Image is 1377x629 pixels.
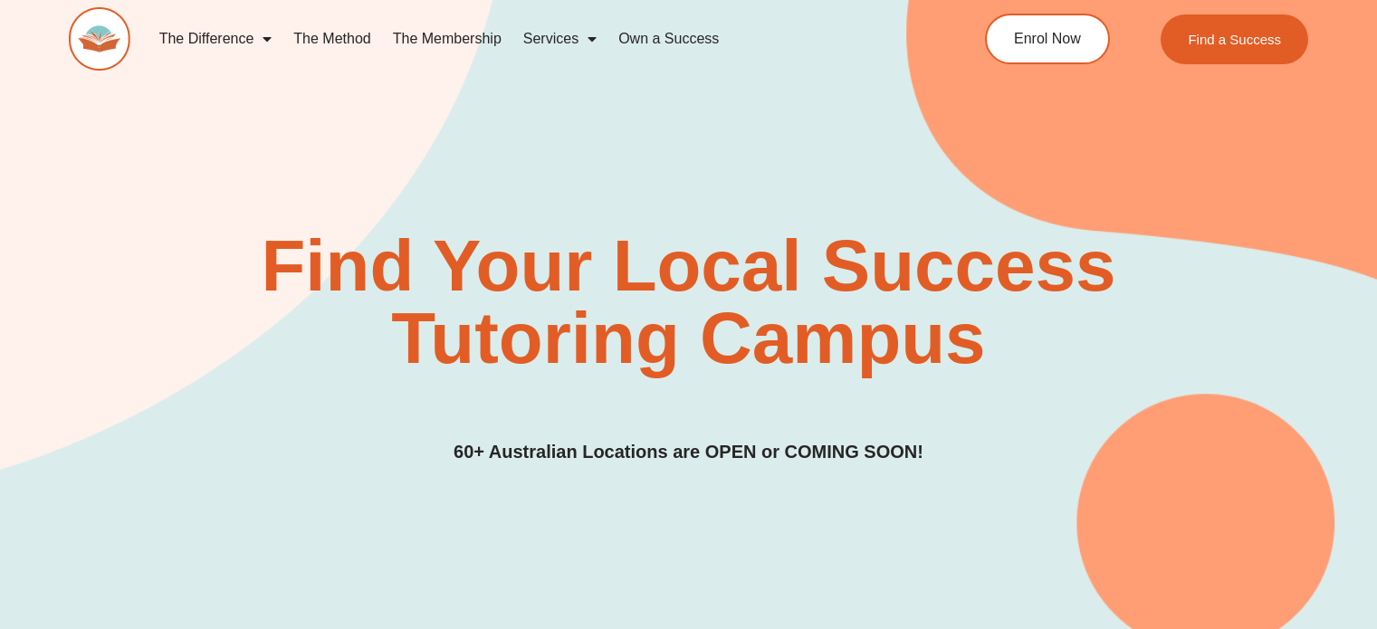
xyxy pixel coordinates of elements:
[512,18,607,60] a: Services
[1161,14,1308,64] a: Find a Success
[1014,32,1081,46] span: Enrol Now
[1188,33,1281,46] span: Find a Success
[985,14,1110,64] a: Enrol Now
[382,18,512,60] a: The Membership
[454,438,923,466] h3: 60+ Australian Locations are OPEN or COMING SOON!
[148,18,914,60] nav: Menu
[199,230,1178,375] h2: Find Your Local Success Tutoring Campus
[282,18,381,60] a: The Method
[148,18,283,60] a: The Difference
[607,18,730,60] a: Own a Success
